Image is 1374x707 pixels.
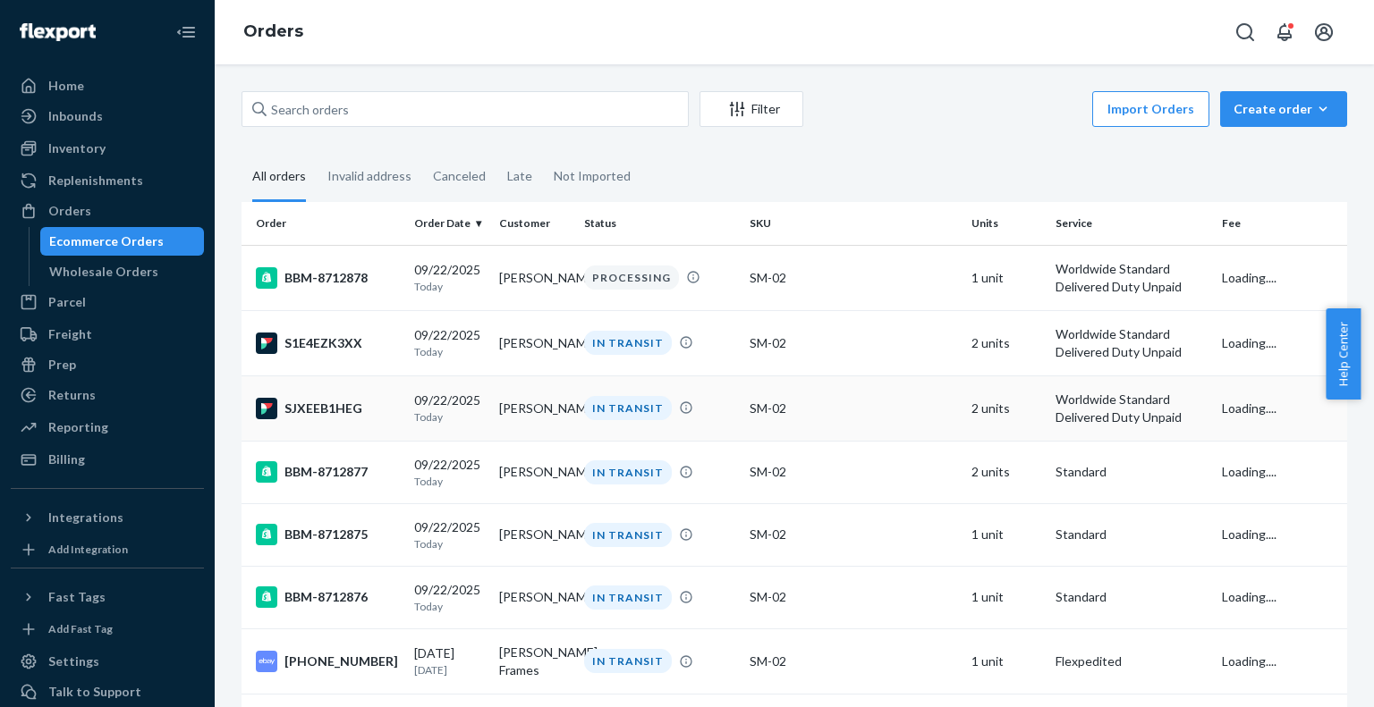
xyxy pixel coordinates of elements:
p: Standard [1056,463,1207,481]
td: Loading.... [1215,375,1347,441]
td: Loading.... [1215,566,1347,628]
a: Add Fast Tag [11,619,204,640]
td: [PERSON_NAME] [492,503,577,566]
div: 09/22/2025 [414,456,485,489]
td: Loading.... [1215,441,1347,503]
div: SM-02 [750,526,956,543]
th: Fee [1215,202,1347,245]
div: SM-02 [750,463,956,481]
p: [DATE] [414,662,485,678]
p: Today [414,409,485,425]
div: Wholesale Orders [49,263,158,281]
td: [PERSON_NAME] Frames [492,628,577,694]
p: Worldwide Standard Delivered Duty Unpaid [1056,325,1207,361]
div: Ecommerce Orders [49,232,164,250]
div: Returns [48,386,96,404]
td: Loading.... [1215,503,1347,566]
div: Prep [48,356,76,374]
p: Today [414,599,485,614]
div: Fast Tags [48,588,106,606]
div: Filter [700,100,802,118]
div: [DATE] [414,644,485,678]
button: Open Search Box [1227,14,1263,50]
div: 09/22/2025 [414,518,485,551]
a: Inbounds [11,102,204,130]
button: Create order [1220,91,1347,127]
td: [PERSON_NAME] [492,310,577,375]
th: Units [964,202,1049,245]
div: Customer [499,215,570,231]
a: Billing [11,445,204,474]
div: IN TRANSIT [584,649,672,673]
a: Inventory [11,134,204,163]
td: [PERSON_NAME] [492,566,577,628]
a: Returns [11,381,204,409]
button: Open notifications [1267,14,1302,50]
td: 2 units [964,441,1049,503]
a: Add Integration [11,539,204,560]
th: Order Date [407,202,492,245]
p: Worldwide Standard Delivered Duty Unpaid [1056,260,1207,296]
div: Settings [48,652,99,670]
a: Replenishments [11,166,204,195]
td: 1 unit [964,245,1049,310]
td: 1 unit [964,503,1049,566]
a: Settings [11,647,204,676]
div: SM-02 [750,400,956,417]
div: S1E4EZK3XX [256,332,400,354]
td: Loading.... [1215,628,1347,694]
ol: breadcrumbs [229,6,318,58]
td: [PERSON_NAME] [492,245,577,310]
div: Invalid address [327,153,411,199]
div: Add Fast Tag [48,621,113,636]
td: 1 unit [964,566,1049,628]
div: 09/22/2025 [414,581,485,614]
div: Parcel [48,293,86,311]
button: Help Center [1326,308,1361,400]
td: 2 units [964,375,1049,441]
div: BBM-8712877 [256,461,400,483]
div: Inventory [48,139,106,157]
a: Ecommerce Orders [40,227,205,256]
div: Inbounds [48,107,103,125]
input: Search orders [242,91,689,127]
button: Filter [700,91,803,127]
button: Open account menu [1306,14,1342,50]
td: [PERSON_NAME] [492,441,577,503]
div: Integrations [48,509,123,526]
td: 2 units [964,310,1049,375]
th: Service [1048,202,1214,245]
div: SM-02 [750,334,956,352]
button: Close Navigation [168,14,204,50]
div: Add Integration [48,542,128,557]
p: Flexpedited [1056,652,1207,670]
div: Billing [48,450,85,468]
td: Loading.... [1215,310,1347,375]
div: BBM-8712876 [256,586,400,608]
div: BBM-8712875 [256,524,400,545]
div: Canceled [433,153,486,199]
div: IN TRANSIT [584,331,672,355]
div: IN TRANSIT [584,460,672,484]
a: Prep [11,350,204,379]
div: Not Imported [554,153,631,199]
button: Integrations [11,503,204,532]
div: [PHONE_NUMBER] [256,651,400,672]
th: SKU [742,202,963,245]
button: Fast Tags [11,583,204,611]
a: Home [11,72,204,100]
td: Loading.... [1215,245,1347,310]
div: 09/22/2025 [414,261,485,294]
img: Flexport logo [20,23,96,41]
p: Today [414,536,485,551]
a: Parcel [11,288,204,316]
td: [PERSON_NAME] [492,375,577,441]
a: Orders [11,197,204,225]
div: Reporting [48,418,108,436]
td: 1 unit [964,628,1049,694]
a: Freight [11,320,204,349]
a: Wholesale Orders [40,257,205,286]
div: SM-02 [750,269,956,287]
div: Create order [1234,100,1334,118]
